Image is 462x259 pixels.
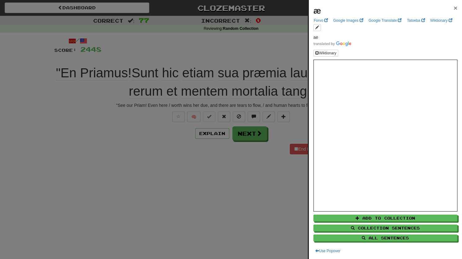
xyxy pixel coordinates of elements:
button: Wiktionary [313,50,338,57]
a: Forvo [312,17,330,24]
span: × [454,4,457,11]
img: Color short [313,41,351,46]
span: ae [313,35,318,40]
strong: æ [313,6,321,16]
button: Close [454,5,457,11]
button: Use Popover [313,248,342,254]
a: Tatoeba [405,17,427,24]
button: All Sentences [313,234,457,241]
button: edit links [313,24,321,31]
a: Wiktionary [428,17,454,24]
button: Add to Collection [313,215,457,221]
a: Google Images [331,17,365,24]
button: Collection Sentences [313,225,457,231]
a: Google Translate [366,17,403,24]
